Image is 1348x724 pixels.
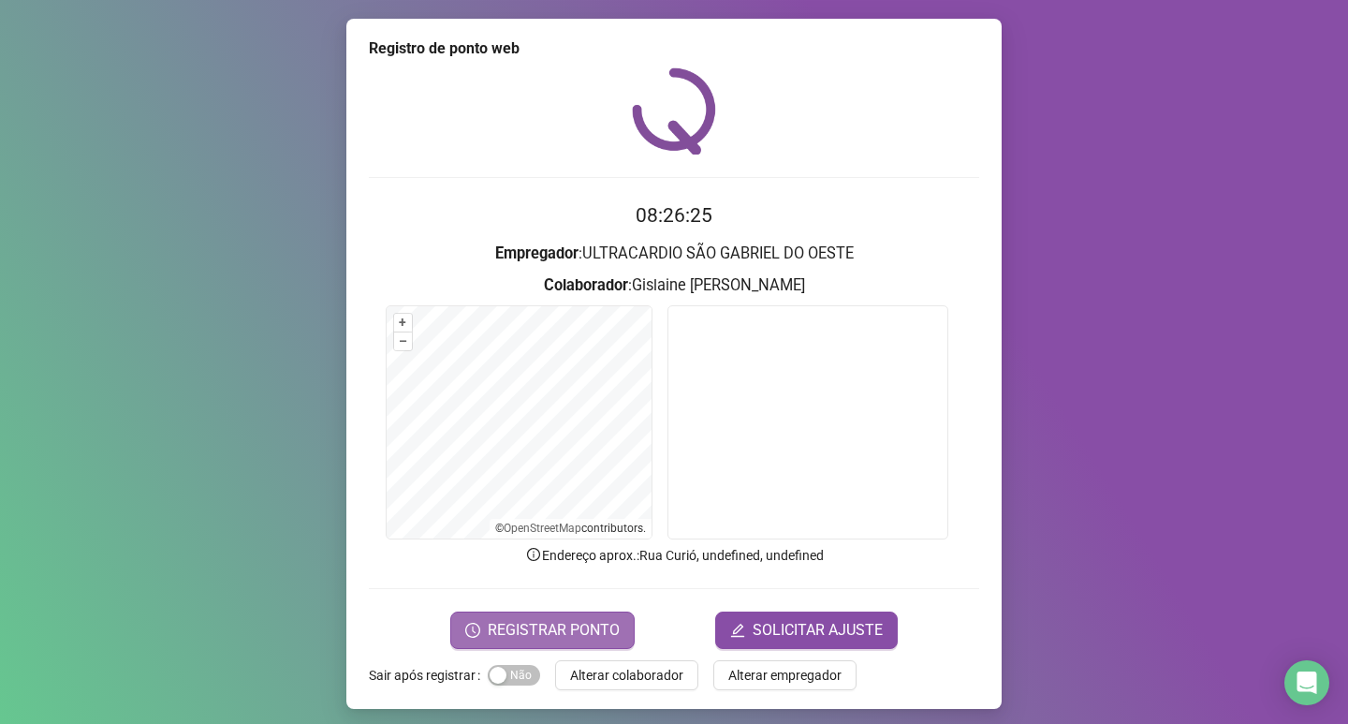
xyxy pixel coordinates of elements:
[450,612,635,649] button: REGISTRAR PONTO
[544,276,628,294] strong: Colaborador
[555,660,698,690] button: Alterar colaborador
[369,37,979,60] div: Registro de ponto web
[730,623,745,638] span: edit
[636,204,712,227] time: 08:26:25
[525,546,542,563] span: info-circle
[369,545,979,566] p: Endereço aprox. : Rua Curió, undefined, undefined
[1284,660,1329,705] div: Open Intercom Messenger
[632,67,716,155] img: QRPoint
[570,665,683,686] span: Alterar colaborador
[504,522,581,535] a: OpenStreetMap
[715,612,898,649] button: editSOLICITAR AJUSTE
[394,314,412,332] button: +
[753,619,883,642] span: SOLICITAR AJUSTE
[713,660,857,690] button: Alterar empregador
[495,244,579,262] strong: Empregador
[369,660,488,690] label: Sair após registrar
[728,665,842,686] span: Alterar empregador
[495,522,646,535] li: © contributors.
[369,242,979,266] h3: : ULTRACARDIO SÃO GABRIEL DO OESTE
[465,623,480,638] span: clock-circle
[394,332,412,350] button: –
[369,273,979,298] h3: : Gislaine [PERSON_NAME]
[488,619,620,642] span: REGISTRAR PONTO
